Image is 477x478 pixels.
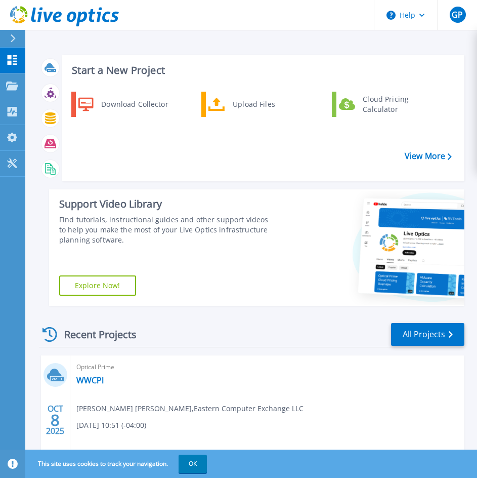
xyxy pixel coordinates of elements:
[228,94,302,114] div: Upload Files
[76,375,104,385] a: WWCPI
[28,455,207,473] span: This site uses cookies to track your navigation.
[358,94,432,114] div: Cloud Pricing Calculator
[59,215,272,245] div: Find tutorials, instructional guides and other support videos to help you make the most of your L...
[72,65,451,76] h3: Start a New Project
[405,151,452,161] a: View More
[76,403,303,414] span: [PERSON_NAME] [PERSON_NAME] , Eastern Computer Exchange LLC
[391,323,464,346] a: All Projects
[59,275,136,296] a: Explore Now!
[76,362,458,373] span: Optical Prime
[201,92,305,117] a: Upload Files
[179,455,207,473] button: OK
[76,420,146,431] span: [DATE] 10:51 (-04:00)
[332,92,436,117] a: Cloud Pricing Calculator
[46,402,65,439] div: OCT 2025
[51,416,60,424] span: 8
[96,94,172,114] div: Download Collector
[71,92,175,117] a: Download Collector
[59,197,272,211] div: Support Video Library
[39,322,150,347] div: Recent Projects
[452,11,463,19] span: GP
